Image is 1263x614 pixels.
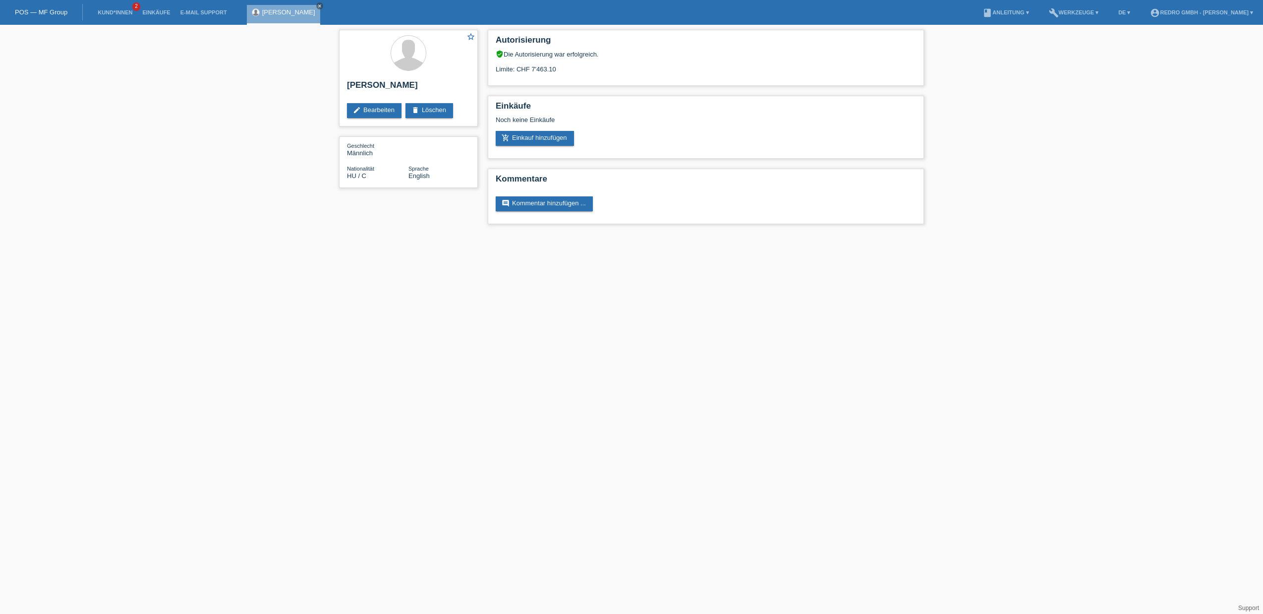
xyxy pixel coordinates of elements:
div: Die Autorisierung war erfolgreich. [496,50,916,58]
h2: Einkäufe [496,101,916,116]
span: English [408,172,430,180]
a: Einkäufe [137,9,175,15]
i: close [317,3,322,8]
a: account_circleRedro GmbH - [PERSON_NAME] ▾ [1145,9,1258,15]
a: close [316,2,323,9]
i: star_border [466,32,475,41]
span: Geschlecht [347,143,374,149]
span: Nationalität [347,166,374,172]
a: deleteLöschen [405,103,453,118]
a: E-Mail Support [175,9,232,15]
a: buildWerkzeuge ▾ [1044,9,1104,15]
i: build [1049,8,1059,18]
span: Sprache [408,166,429,172]
span: 2 [132,2,140,11]
i: delete [411,106,419,114]
a: editBearbeiten [347,103,402,118]
div: Noch keine Einkäufe [496,116,916,131]
i: add_shopping_cart [502,134,510,142]
div: Männlich [347,142,408,157]
i: comment [502,199,510,207]
h2: [PERSON_NAME] [347,80,470,95]
h2: Autorisierung [496,35,916,50]
div: Limite: CHF 7'463.10 [496,58,916,73]
span: Ungarn / C / 30.09.1980 [347,172,366,180]
a: add_shopping_cartEinkauf hinzufügen [496,131,574,146]
a: star_border [466,32,475,43]
i: verified_user [496,50,504,58]
i: edit [353,106,361,114]
a: DE ▾ [1113,9,1135,15]
a: bookAnleitung ▾ [977,9,1033,15]
h2: Kommentare [496,174,916,189]
i: book [982,8,992,18]
a: POS — MF Group [15,8,67,16]
i: account_circle [1150,8,1160,18]
a: commentKommentar hinzufügen ... [496,196,593,211]
a: Kund*innen [93,9,137,15]
a: Support [1238,605,1259,612]
a: [PERSON_NAME] [262,8,315,16]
